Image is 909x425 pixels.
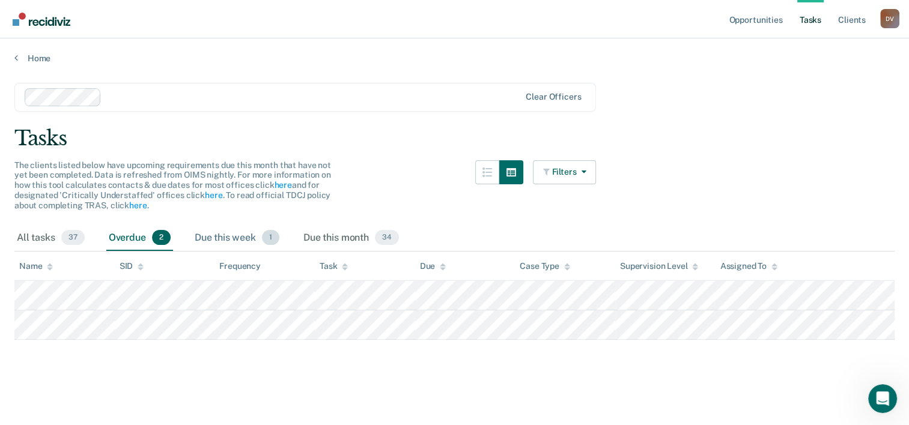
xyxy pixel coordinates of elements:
div: Frequency [219,261,261,271]
img: Recidiviz [13,13,70,26]
div: Tasks [14,126,895,151]
div: Case Type [520,261,570,271]
div: Name [19,261,53,271]
div: Due this week1 [192,225,282,252]
span: 1 [262,230,279,246]
div: Overdue2 [106,225,173,252]
div: Assigned To [720,261,777,271]
a: here [205,190,222,200]
div: Supervision Level [620,261,699,271]
button: Profile dropdown button [880,9,899,28]
div: Due [420,261,446,271]
span: 2 [152,230,171,246]
iframe: Intercom live chat [868,384,897,413]
div: Clear officers [526,92,581,102]
span: 34 [375,230,399,246]
div: All tasks37 [14,225,87,252]
span: The clients listed below have upcoming requirements due this month that have not yet been complet... [14,160,331,210]
a: Home [14,53,895,64]
div: Due this month34 [301,225,401,252]
a: here [274,180,291,190]
button: Filters [533,160,597,184]
div: Task [320,261,348,271]
a: here [129,200,147,210]
div: D V [880,9,899,28]
span: 37 [61,230,85,246]
div: SID [120,261,144,271]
